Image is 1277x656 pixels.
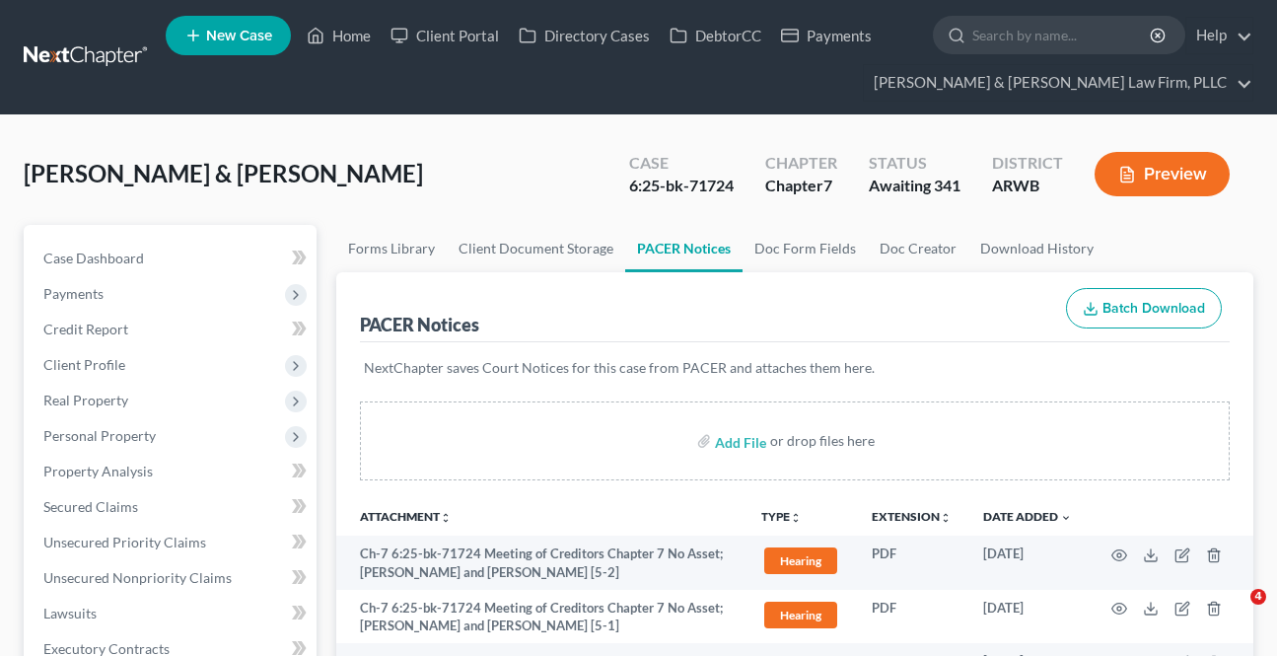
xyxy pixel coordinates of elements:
[28,312,317,347] a: Credit Report
[765,175,837,197] div: Chapter
[336,590,745,644] td: Ch-7 6:25-bk-71724 Meeting of Creditors Chapter 7 No Asset; [PERSON_NAME] and [PERSON_NAME] [5-1]
[43,569,232,586] span: Unsecured Nonpriority Claims
[743,225,868,272] a: Doc Form Fields
[869,152,960,175] div: Status
[967,536,1088,590] td: [DATE]
[765,152,837,175] div: Chapter
[43,463,153,479] span: Property Analysis
[1060,512,1072,524] i: expand_more
[28,560,317,596] a: Unsecured Nonpriority Claims
[992,152,1063,175] div: District
[761,511,802,524] button: TYPEunfold_more
[440,512,452,524] i: unfold_more
[1095,152,1230,196] button: Preview
[761,599,840,631] a: Hearing
[771,18,882,53] a: Payments
[28,241,317,276] a: Case Dashboard
[660,18,771,53] a: DebtorCC
[940,512,952,524] i: unfold_more
[28,489,317,525] a: Secured Claims
[360,509,452,524] a: Attachmentunfold_more
[43,427,156,444] span: Personal Property
[43,285,104,302] span: Payments
[869,175,960,197] div: Awaiting 341
[764,547,837,574] span: Hearing
[625,225,743,272] a: PACER Notices
[992,175,1063,197] div: ARWB
[28,596,317,631] a: Lawsuits
[297,18,381,53] a: Home
[43,392,128,408] span: Real Property
[1186,18,1252,53] a: Help
[28,525,317,560] a: Unsecured Priority Claims
[968,225,1105,272] a: Download History
[43,250,144,266] span: Case Dashboard
[864,65,1252,101] a: [PERSON_NAME] & [PERSON_NAME] Law Firm, PLLC
[43,605,97,621] span: Lawsuits
[24,159,423,187] span: [PERSON_NAME] & [PERSON_NAME]
[856,536,967,590] td: PDF
[856,590,967,644] td: PDF
[360,313,479,336] div: PACER Notices
[761,545,840,577] a: Hearing
[972,17,1153,53] input: Search by name...
[629,175,734,197] div: 6:25-bk-71724
[1210,589,1257,636] iframe: Intercom live chat
[509,18,660,53] a: Directory Cases
[983,509,1072,524] a: Date Added expand_more
[790,512,802,524] i: unfold_more
[43,356,125,373] span: Client Profile
[1066,288,1222,329] button: Batch Download
[43,321,128,337] span: Credit Report
[364,358,1226,378] p: NextChapter saves Court Notices for this case from PACER and attaches them here.
[764,602,837,628] span: Hearing
[823,176,832,194] span: 7
[206,29,272,43] span: New Case
[381,18,509,53] a: Client Portal
[336,536,745,590] td: Ch-7 6:25-bk-71724 Meeting of Creditors Chapter 7 No Asset; [PERSON_NAME] and [PERSON_NAME] [5-2]
[43,534,206,550] span: Unsecured Priority Claims
[336,225,447,272] a: Forms Library
[629,152,734,175] div: Case
[770,431,875,451] div: or drop files here
[447,225,625,272] a: Client Document Storage
[872,509,952,524] a: Extensionunfold_more
[43,498,138,515] span: Secured Claims
[28,454,317,489] a: Property Analysis
[868,225,968,272] a: Doc Creator
[967,590,1088,644] td: [DATE]
[1102,300,1205,317] span: Batch Download
[1250,589,1266,605] span: 4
